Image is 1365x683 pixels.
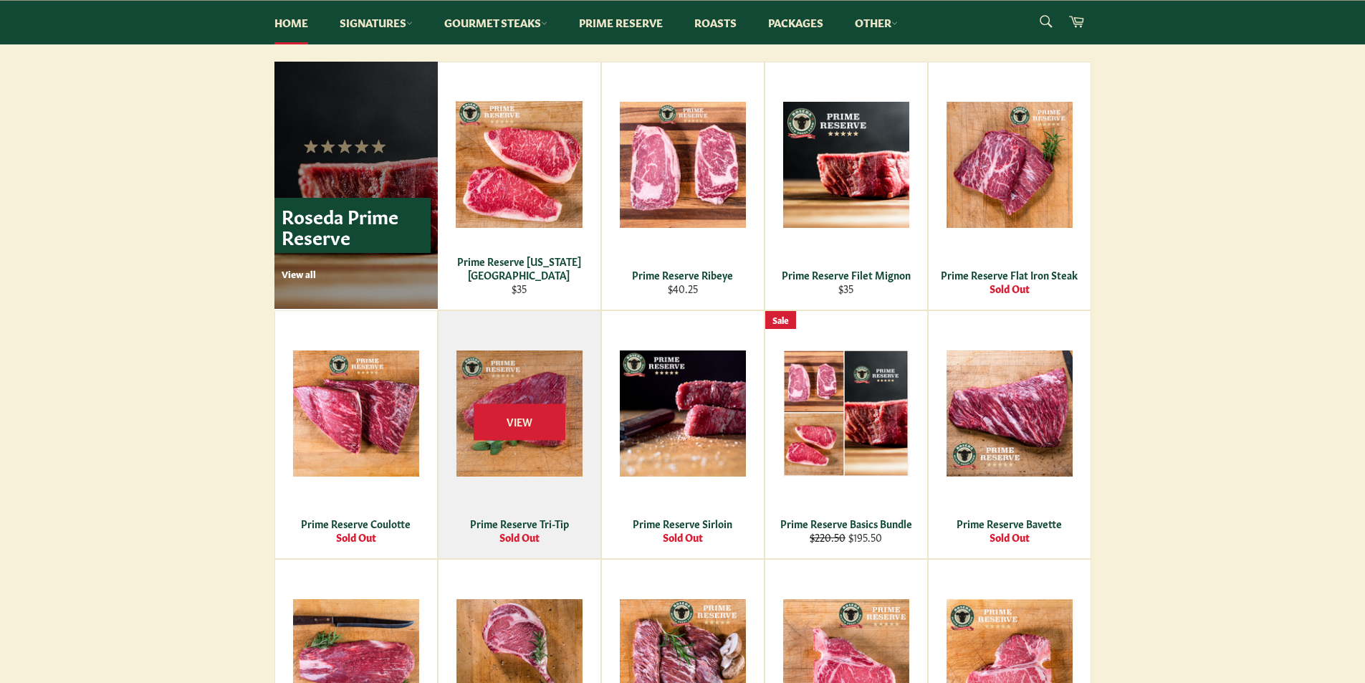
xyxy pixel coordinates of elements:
img: Prime Reserve Coulotte [293,350,419,477]
p: Roseda Prime Reserve [274,198,431,253]
div: Prime Reserve Flat Iron Steak [937,268,1081,282]
span: View [474,403,565,440]
a: Prime Reserve Coulotte Prime Reserve Coulotte Sold Out [274,310,438,559]
img: Prime Reserve New York Strip [456,101,583,228]
a: Prime Reserve Ribeye Prime Reserve Ribeye $40.25 [601,62,765,310]
div: Prime Reserve Coulotte [284,517,428,530]
div: $35 [774,282,918,295]
div: Sold Out [610,530,755,544]
a: Prime Reserve Sirloin Prime Reserve Sirloin Sold Out [601,310,765,559]
img: Prime Reserve Filet Mignon [783,102,909,228]
img: Prime Reserve Ribeye [620,102,746,228]
a: Roseda Prime Reserve View all [274,62,438,309]
div: $35 [446,282,591,295]
a: Roasts [680,1,751,44]
a: Prime Reserve Basics Bundle Prime Reserve Basics Bundle $220.50 $195.50 [765,310,928,559]
div: $195.50 [774,530,918,544]
div: Sale [765,311,796,329]
div: Sold Out [937,530,1081,544]
a: Gourmet Steaks [430,1,562,44]
a: Packages [754,1,838,44]
img: Prime Reserve Bavette [947,350,1073,477]
a: Home [260,1,322,44]
a: Signatures [325,1,427,44]
div: Prime Reserve Tri-Tip [447,517,591,530]
div: $40.25 [610,282,755,295]
a: Prime Reserve Filet Mignon Prime Reserve Filet Mignon $35 [765,62,928,310]
div: Prime Reserve [US_STATE][GEOGRAPHIC_DATA] [446,254,591,282]
div: Sold Out [937,282,1081,295]
div: Prime Reserve Bavette [937,517,1081,530]
img: Prime Reserve Flat Iron Steak [947,102,1073,228]
s: $220.50 [810,530,846,544]
div: Prime Reserve Basics Bundle [774,517,918,530]
a: Prime Reserve New York Strip Prime Reserve [US_STATE][GEOGRAPHIC_DATA] $35 [438,62,601,310]
div: Prime Reserve Sirloin [610,517,755,530]
div: Sold Out [447,530,591,544]
a: Prime Reserve [565,1,677,44]
a: Prime Reserve Tri-Tip Prime Reserve Tri-Tip Sold Out View [438,310,601,559]
div: Prime Reserve Ribeye [610,268,755,282]
a: Prime Reserve Flat Iron Steak Prime Reserve Flat Iron Steak Sold Out [928,62,1091,310]
a: Prime Reserve Bavette Prime Reserve Bavette Sold Out [928,310,1091,559]
img: Prime Reserve Basics Bundle [783,350,909,477]
a: Other [840,1,912,44]
div: Sold Out [284,530,428,544]
img: Prime Reserve Sirloin [620,350,746,477]
div: Prime Reserve Filet Mignon [774,268,918,282]
p: View all [282,267,431,280]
